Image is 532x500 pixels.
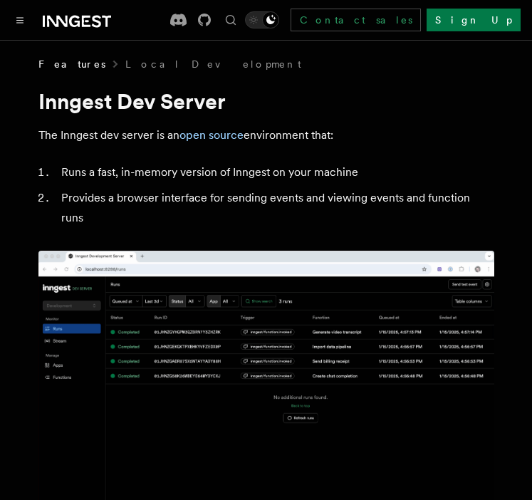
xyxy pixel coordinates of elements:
button: Toggle navigation [11,11,28,28]
a: Local Development [125,57,301,71]
h1: Inngest Dev Server [38,88,494,114]
a: Contact sales [291,9,421,31]
button: Find something... [222,11,239,28]
li: Runs a fast, in-memory version of Inngest on your machine [57,162,494,182]
a: Sign Up [427,9,521,31]
span: Features [38,57,105,71]
a: open source [179,128,244,142]
li: Provides a browser interface for sending events and viewing events and function runs [57,188,494,228]
p: The Inngest dev server is an environment that: [38,125,494,145]
button: Toggle dark mode [245,11,279,28]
